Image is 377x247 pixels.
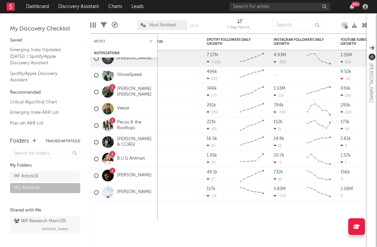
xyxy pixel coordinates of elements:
[10,207,80,215] div: Shared with Me
[274,103,284,107] div: 784k
[207,110,217,114] div: 239
[341,170,350,174] div: 156k
[140,40,183,44] div: Legal Status
[274,170,283,174] div: 732k
[341,137,351,141] div: 2.61k
[304,117,334,134] svg: Chart title
[341,93,351,98] div: 250
[274,110,286,114] div: -139
[274,137,284,141] div: 14.8k
[207,160,215,165] div: 45
[341,77,351,81] div: -10
[45,140,80,143] button: Tracked Artists(13)
[227,17,254,33] div: 7-Day Fans Added (7-Day Fans Added)
[237,117,267,134] svg: Chart title
[117,173,152,178] a: [PERSON_NAME]
[341,177,343,181] div: 0
[304,151,334,167] svg: Chart title
[230,3,330,11] input: Search for artists
[207,187,215,191] div: 117k
[117,189,152,195] a: [PERSON_NAME]
[101,17,107,33] div: Filters
[237,134,267,151] svg: Chart title
[341,127,349,131] div: 50
[90,17,96,33] div: Edit Columns
[10,46,74,67] a: Emerging Indie (Updated [DATE]) / Spotify/Apple Discovery Assistant
[352,2,360,7] div: 99 +
[117,86,154,98] a: [PERSON_NAME] [PERSON_NAME]
[274,38,324,46] div: Instagram Followers Daily Growth
[112,17,118,33] div: A&R Pipeline
[207,86,217,91] div: 349k
[274,144,282,148] div: 12
[341,153,351,158] div: 1.57k
[148,38,154,45] button: Filter by Artist
[10,183,80,193] a: MG Artists(9)
[341,144,347,148] div: 2
[341,60,351,64] div: 556
[207,60,221,64] div: 4.02k
[274,127,282,131] div: 21
[274,187,286,191] div: 5.83M
[207,127,217,131] div: 135
[274,160,281,165] div: -1
[10,70,74,84] a: Spotify/Apple Discovery Assistant
[207,194,216,198] div: -13
[350,4,354,9] button: 99+
[14,184,40,192] div: MG Artists ( 9 )
[42,225,69,233] span: [PERSON_NAME]
[207,77,217,81] div: 932
[207,170,217,174] div: 49.1k
[207,38,257,46] div: Spotify Followers Daily Growth
[274,93,284,98] div: 214
[304,50,334,67] svg: Chart title
[10,89,80,97] div: Recommended
[237,84,267,100] svg: Chart title
[274,60,286,64] div: -392
[117,156,145,162] a: B.U.G Antman
[10,171,80,181] a: MF Artists(3)
[117,56,152,61] a: [PERSON_NAME]
[94,51,144,55] div: Notifications
[10,119,74,127] a: Pop-ish A&R List
[274,177,282,181] div: 26
[304,184,334,201] svg: Chart title
[341,160,347,165] div: 1
[237,50,267,67] svg: Chart title
[227,24,254,32] div: 7-Day Fans Added (7-Day Fans Added)
[274,86,285,91] div: 1.03M
[10,98,74,106] a: Critical Algo/Viral Chart
[237,67,267,84] svg: Chart title
[274,53,286,57] div: 4.93M
[10,216,80,234] a: WR Research Main(29)[PERSON_NAME]
[10,36,80,45] div: Saved
[94,39,144,44] div: Artist
[341,53,352,57] div: 1.55M
[117,106,129,111] a: Veeze
[190,24,198,28] button: Save
[207,93,217,98] div: 173
[207,53,218,57] div: 7.17M
[304,167,334,184] svg: Chart title
[10,162,80,170] div: My Folders
[207,120,216,124] div: 221k
[149,23,176,27] span: Most Notified
[367,63,375,102] div: [PERSON_NAME]
[341,194,343,198] div: 0
[237,100,267,117] svg: Chart title
[117,72,142,78] a: IShowSpeed
[10,137,29,145] div: Folders
[10,149,80,158] input: Search for folders...
[207,103,216,107] div: 291k
[237,167,267,184] svg: Chart title
[341,70,351,74] div: 9.52k
[207,177,215,181] div: 37
[207,144,215,148] div: 26
[304,134,334,151] svg: Chart title
[304,84,334,100] svg: Chart title
[207,137,217,141] div: 16.5k
[207,70,217,74] div: 496k
[341,86,351,91] div: 939k
[117,120,154,131] a: Pecos & the Rooftops
[274,153,284,158] div: 20.7k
